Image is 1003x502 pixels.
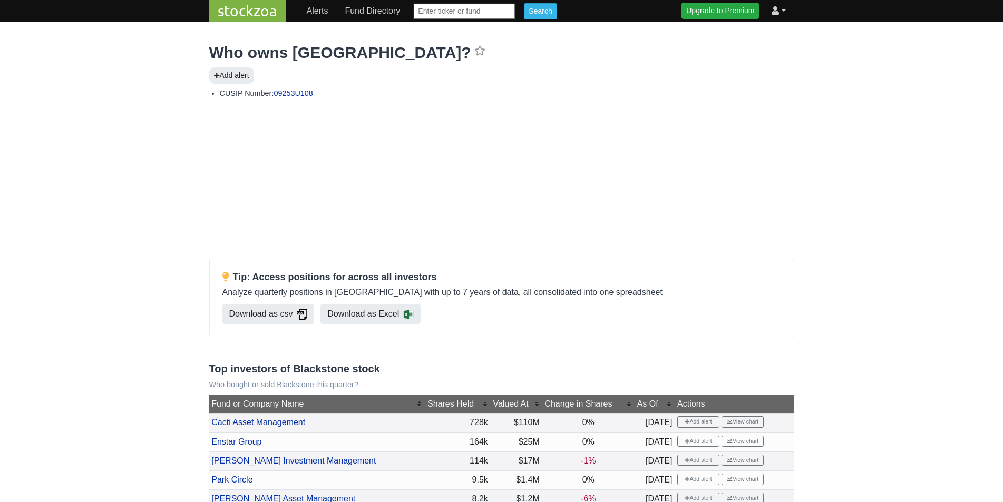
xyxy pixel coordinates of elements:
[544,398,632,410] div: Change in Shares
[637,398,673,410] div: As Of
[209,67,254,84] button: Add alert
[582,437,595,446] span: 0%
[635,414,675,433] td: [DATE]
[211,475,252,484] a: Park Circle
[413,3,515,19] input: Enter ticker or fund
[493,398,539,410] div: Valued At
[675,395,794,414] th: Actions: No sort applied, sorting is disabled
[209,380,794,389] p: Who bought or sold Blackstone this quarter?
[677,455,719,466] button: Add alert
[635,395,675,414] th: As Of: No sort applied, activate to apply an ascending sort
[427,398,488,410] div: Shares Held
[274,89,313,97] a: 09253U108
[681,3,759,19] a: Upgrade to Premium
[320,304,421,324] a: Download as Excel
[491,471,542,490] td: $1.4M
[677,474,719,485] button: Add alert
[209,362,794,375] h3: Top investors of Blackstone stock
[209,43,794,62] h1: Who owns [GEOGRAPHIC_DATA]?
[635,432,675,451] td: [DATE]
[491,452,542,471] td: $17M
[209,107,794,254] iframe: Advertisement
[524,3,557,19] input: Search
[211,437,261,446] a: Enstar Group
[677,416,719,428] button: Add alert
[722,455,764,466] a: View chart
[211,398,422,410] div: Fund or Company Name
[491,432,542,451] td: $25M
[581,456,596,465] span: -1%
[425,395,490,414] th: Shares Held: No sort applied, activate to apply an ascending sort
[722,416,764,428] a: View chart
[403,309,414,320] img: Download consolidated filings xlsx
[491,414,542,433] td: $110M
[491,395,542,414] th: Valued At: No sort applied, activate to apply an ascending sort
[677,436,719,447] button: Add alert
[582,475,595,484] span: 0%
[582,418,595,427] span: 0%
[542,395,635,414] th: Change in Shares: No sort applied, activate to apply an ascending sort
[211,418,305,427] a: Cacti Asset Management
[211,456,376,465] a: [PERSON_NAME] Investment Management
[340,1,404,22] a: Fund Directory
[303,1,333,22] a: Alerts
[425,471,490,490] td: 9.5k
[425,414,490,433] td: 728k
[222,286,781,299] p: Analyze quarterly positions in [GEOGRAPHIC_DATA] with up to 7 years of data, all consolidated int...
[635,471,675,490] td: [DATE]
[425,452,490,471] td: 114k
[722,436,764,447] a: View chart
[635,452,675,471] td: [DATE]
[220,88,794,99] li: CUSIP Number:
[297,309,307,320] img: Download consolidated filings csv
[677,398,792,410] div: Actions
[209,395,425,414] th: Fund or Company Name: No sort applied, activate to apply an ascending sort
[222,272,781,283] h4: Tip: Access positions for across all investors
[222,304,314,324] a: Download as csv
[425,432,490,451] td: 164k
[722,474,764,485] a: View chart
